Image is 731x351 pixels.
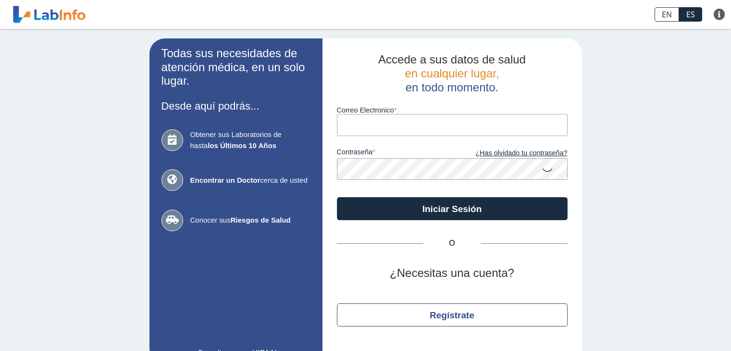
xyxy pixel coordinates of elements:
b: Encontrar un Doctor [190,176,260,184]
span: en cualquier lugar, [405,67,499,80]
a: ¿Has olvidado tu contraseña? [452,148,568,159]
span: cerca de usted [190,175,310,186]
a: EN [655,7,679,22]
span: Conocer sus [190,215,310,226]
span: O [423,238,481,249]
h3: Desde aquí podrás... [161,100,310,112]
b: los Últimos 10 Años [208,141,276,150]
span: Obtener sus Laboratorios de hasta [190,129,310,151]
h2: ¿Necesitas una cuenta? [337,266,568,280]
button: Regístrate [337,303,568,326]
span: Accede a sus datos de salud [378,53,526,66]
span: en todo momento. [406,81,498,94]
a: ES [679,7,702,22]
label: Correo Electronico [337,106,568,114]
h2: Todas sus necesidades de atención médica, en un solo lugar. [161,47,310,88]
button: Iniciar Sesión [337,197,568,220]
label: contraseña [337,148,452,159]
b: Riesgos de Salud [231,216,291,224]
